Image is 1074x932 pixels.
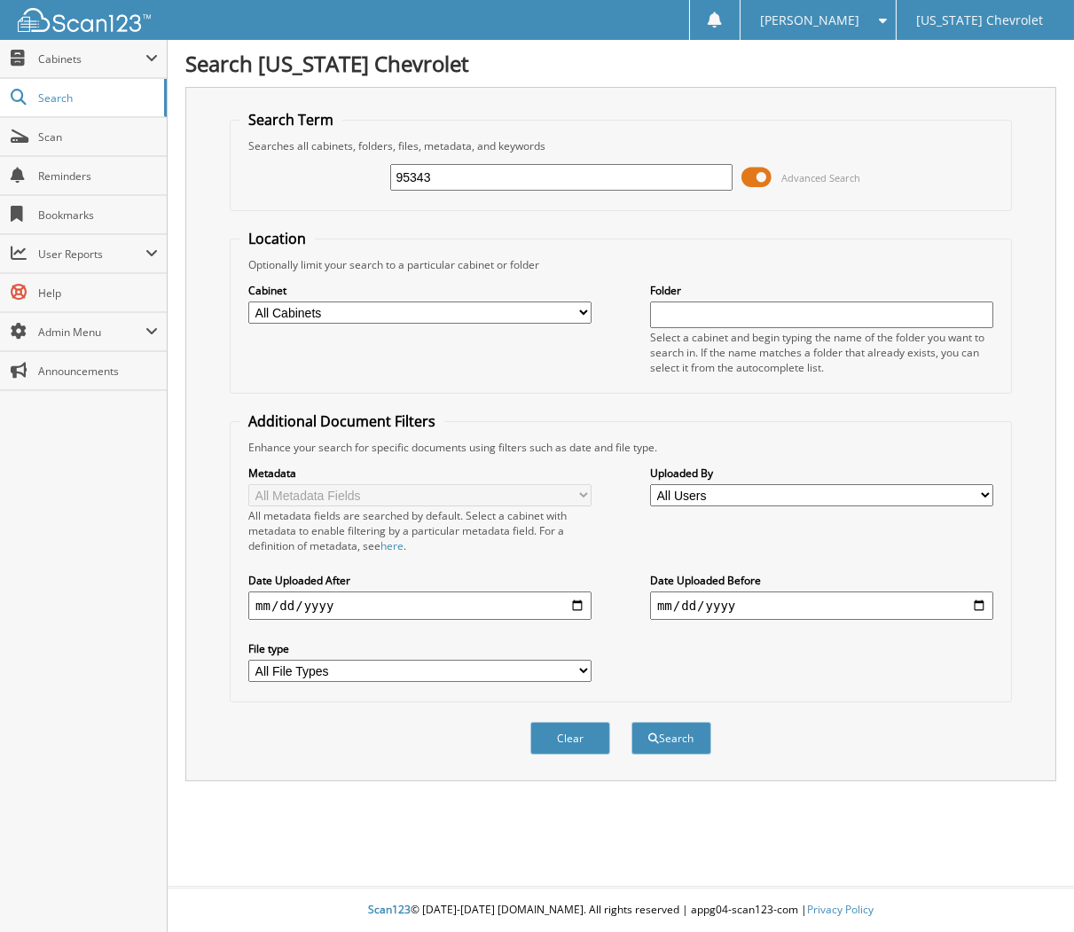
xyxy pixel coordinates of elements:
[916,15,1043,26] span: [US_STATE] Chevrolet
[38,208,158,223] span: Bookmarks
[18,8,151,32] img: scan123-logo-white.svg
[985,847,1074,932] iframe: Chat Widget
[239,257,1002,272] div: Optionally limit your search to a particular cabinet or folder
[248,591,592,620] input: start
[650,330,993,375] div: Select a cabinet and begin typing the name of the folder you want to search in. If the name match...
[650,283,993,298] label: Folder
[239,229,315,248] legend: Location
[631,722,711,755] button: Search
[248,641,592,656] label: File type
[38,51,145,67] span: Cabinets
[239,440,1002,455] div: Enhance your search for specific documents using filters such as date and file type.
[38,129,158,145] span: Scan
[248,573,592,588] label: Date Uploaded After
[650,591,993,620] input: end
[239,411,444,431] legend: Additional Document Filters
[650,573,993,588] label: Date Uploaded Before
[38,247,145,262] span: User Reports
[168,889,1074,932] div: © [DATE]-[DATE] [DOMAIN_NAME]. All rights reserved | appg04-scan123-com |
[650,466,993,481] label: Uploaded By
[760,15,859,26] span: [PERSON_NAME]
[368,902,411,917] span: Scan123
[38,286,158,301] span: Help
[781,171,860,184] span: Advanced Search
[380,538,404,553] a: here
[530,722,610,755] button: Clear
[239,110,342,129] legend: Search Term
[38,168,158,184] span: Reminders
[239,138,1002,153] div: Searches all cabinets, folders, files, metadata, and keywords
[248,283,592,298] label: Cabinet
[248,508,592,553] div: All metadata fields are searched by default. Select a cabinet with metadata to enable filtering b...
[185,49,1056,78] h1: Search [US_STATE] Chevrolet
[38,364,158,379] span: Announcements
[38,325,145,340] span: Admin Menu
[807,902,874,917] a: Privacy Policy
[38,90,155,106] span: Search
[248,466,592,481] label: Metadata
